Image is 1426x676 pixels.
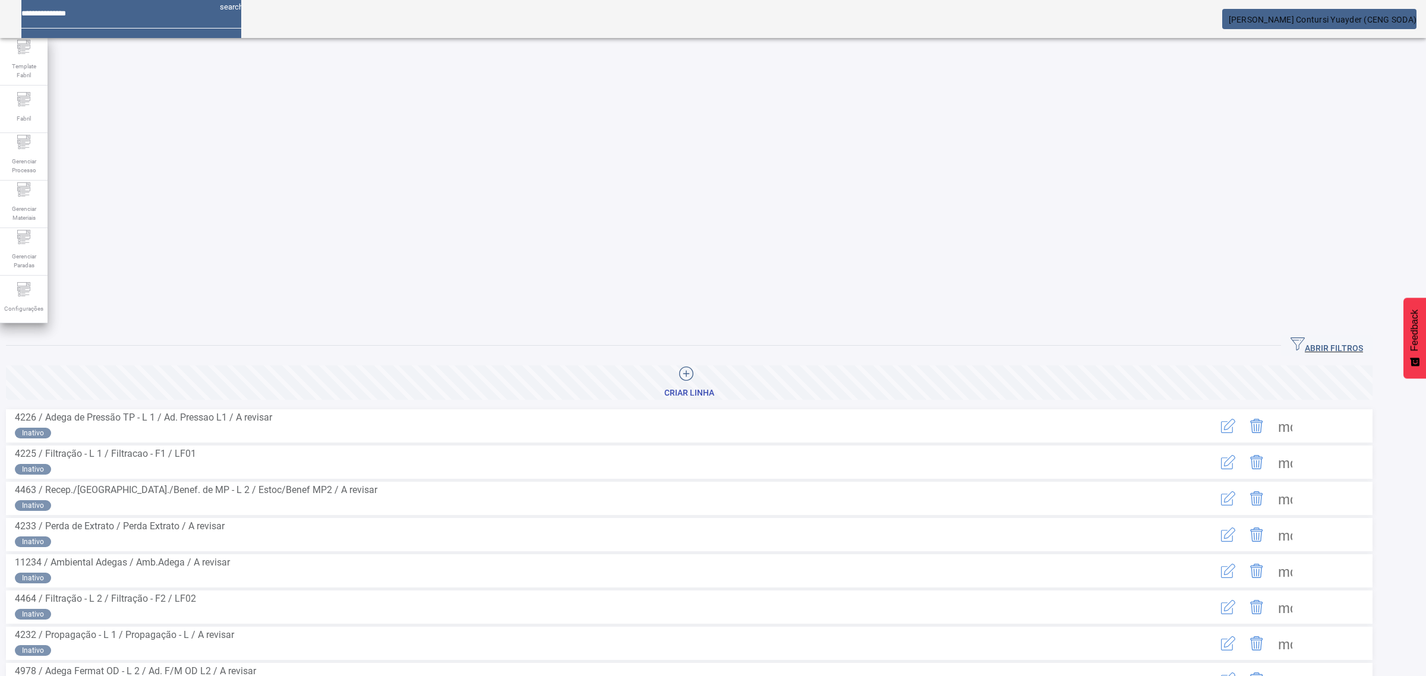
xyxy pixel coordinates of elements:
span: 4226 / Adega de Pressão TP - L 1 / Ad. Pressao L1 / A revisar [15,412,272,423]
button: Delete [1242,593,1271,621]
span: 4233 / Perda de Extrato / Perda Extrato / A revisar [15,520,225,532]
button: Feedback - Mostrar pesquisa [1403,298,1426,378]
span: ABRIR FILTROS [1291,337,1363,355]
button: Delete [1242,520,1271,549]
span: Gerenciar Materiais [6,201,42,226]
span: 4232 / Propagação - L 1 / Propagação - L / A revisar [15,629,234,640]
span: 4463 / Recep./[GEOGRAPHIC_DATA]./Benef. de MP - L 2 / Estoc/Benef MP2 / A revisar [15,484,377,495]
img: logo-mes-athena [10,10,112,29]
span: Inativo [22,645,44,656]
button: Mais [1271,448,1299,476]
span: Template Fabril [6,58,42,83]
span: 4225 / Filtração - L 1 / Filtracao - F1 / LF01 [15,448,196,459]
span: Gerenciar Paradas [6,248,42,273]
button: Delete [1242,629,1271,658]
button: Delete [1242,557,1271,585]
button: Delete [1242,448,1271,476]
span: Feedback [1409,309,1420,351]
button: Mais [1271,593,1299,621]
span: Configurações [1,301,47,317]
button: Mais [1271,629,1299,658]
span: 11234 / Ambiental Adegas / Amb.Adega / A revisar [15,557,230,568]
button: Mais [1271,557,1299,585]
button: Mais [1271,412,1299,440]
button: Delete [1242,484,1271,513]
span: 4464 / Filtração - L 2 / Filtração - F2 / LF02 [15,593,196,604]
div: Criar linha [664,387,714,399]
span: Inativo [22,573,44,583]
span: Inativo [22,464,44,475]
span: Fabril [13,110,34,127]
span: Inativo [22,536,44,547]
span: Gerenciar Processo [6,153,42,178]
span: Inativo [22,609,44,620]
button: Mais [1271,484,1299,513]
span: Inativo [22,500,44,511]
button: Mais [1271,520,1299,549]
span: Inativo [22,428,44,438]
span: [PERSON_NAME] Contursi Yuayder (CENG SODA) [1229,15,1417,24]
button: Delete [1242,412,1271,440]
button: ABRIR FILTROS [1281,335,1373,356]
button: Criar linha [6,365,1373,400]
